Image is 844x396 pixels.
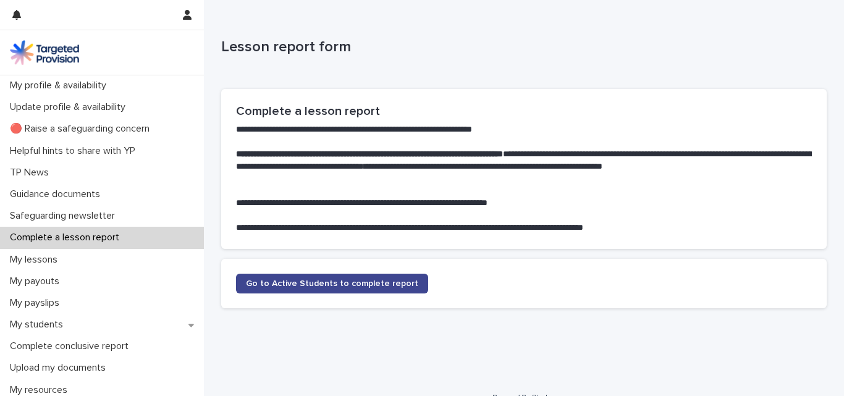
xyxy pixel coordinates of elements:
[236,104,812,119] h2: Complete a lesson report
[5,340,138,352] p: Complete conclusive report
[5,167,59,179] p: TP News
[10,40,79,65] img: M5nRWzHhSzIhMunXDL62
[5,319,73,331] p: My students
[5,123,159,135] p: 🔴 Raise a safeguarding concern
[5,297,69,309] p: My payslips
[5,210,125,222] p: Safeguarding newsletter
[5,145,145,157] p: Helpful hints to share with YP
[221,38,822,56] p: Lesson report form
[5,254,67,266] p: My lessons
[5,384,77,396] p: My resources
[246,279,418,288] span: Go to Active Students to complete report
[5,276,69,287] p: My payouts
[5,188,110,200] p: Guidance documents
[5,80,116,91] p: My profile & availability
[5,232,129,243] p: Complete a lesson report
[5,362,116,374] p: Upload my documents
[5,101,135,113] p: Update profile & availability
[236,274,428,293] a: Go to Active Students to complete report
